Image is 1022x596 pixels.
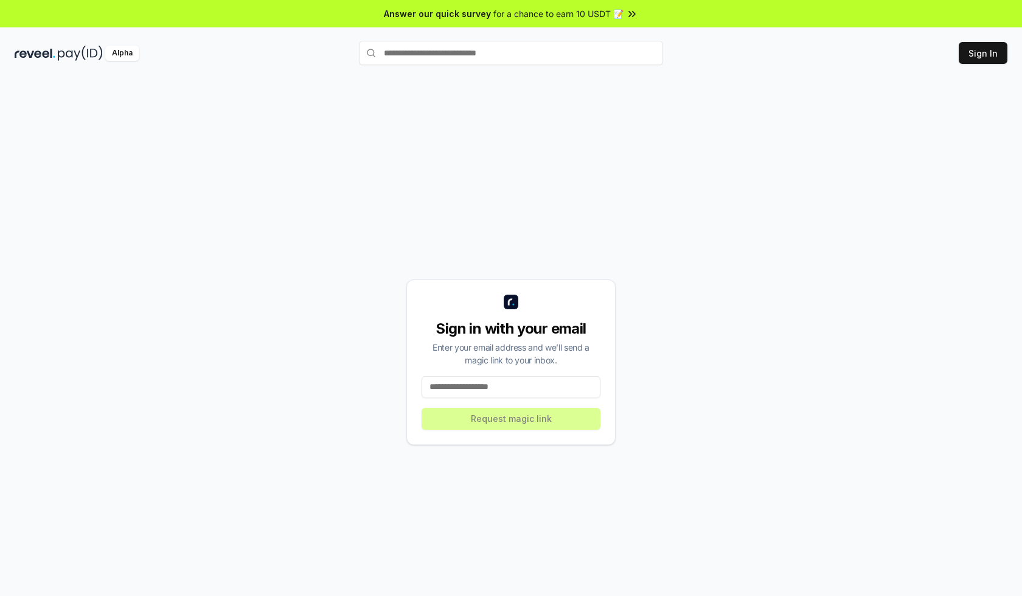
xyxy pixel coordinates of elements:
[15,46,55,61] img: reveel_dark
[959,42,1007,64] button: Sign In
[105,46,139,61] div: Alpha
[504,295,518,309] img: logo_small
[384,7,491,20] span: Answer our quick survey
[58,46,103,61] img: pay_id
[493,7,624,20] span: for a chance to earn 10 USDT 📝
[422,319,600,338] div: Sign in with your email
[422,341,600,366] div: Enter your email address and we’ll send a magic link to your inbox.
